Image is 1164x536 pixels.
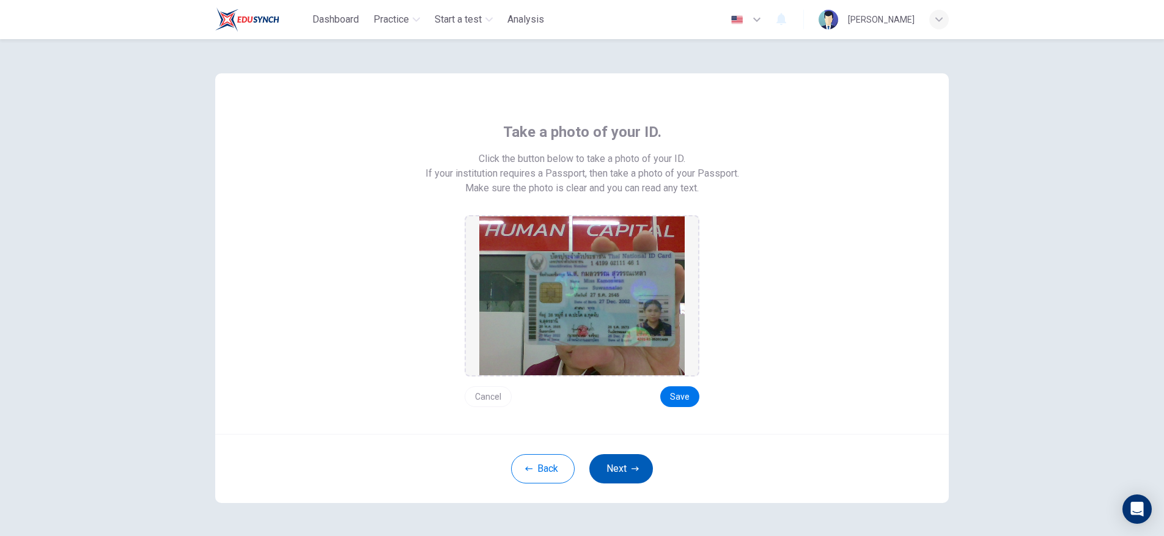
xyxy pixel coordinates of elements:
[848,12,915,27] div: [PERSON_NAME]
[215,7,308,32] a: Train Test logo
[312,12,359,27] span: Dashboard
[479,216,685,375] img: preview screemshot
[308,9,364,31] button: Dashboard
[215,7,279,32] img: Train Test logo
[660,386,699,407] button: Save
[430,9,498,31] button: Start a test
[819,10,838,29] img: Profile picture
[503,122,661,142] span: Take a photo of your ID.
[465,386,512,407] button: Cancel
[729,15,745,24] img: en
[369,9,425,31] button: Practice
[589,454,653,483] button: Next
[1122,494,1152,524] div: Open Intercom Messenger
[507,12,544,27] span: Analysis
[503,9,549,31] button: Analysis
[374,12,409,27] span: Practice
[425,152,739,181] span: Click the button below to take a photo of your ID. If your institution requires a Passport, then ...
[435,12,482,27] span: Start a test
[511,454,575,483] button: Back
[465,181,699,196] span: Make sure the photo is clear and you can read any text.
